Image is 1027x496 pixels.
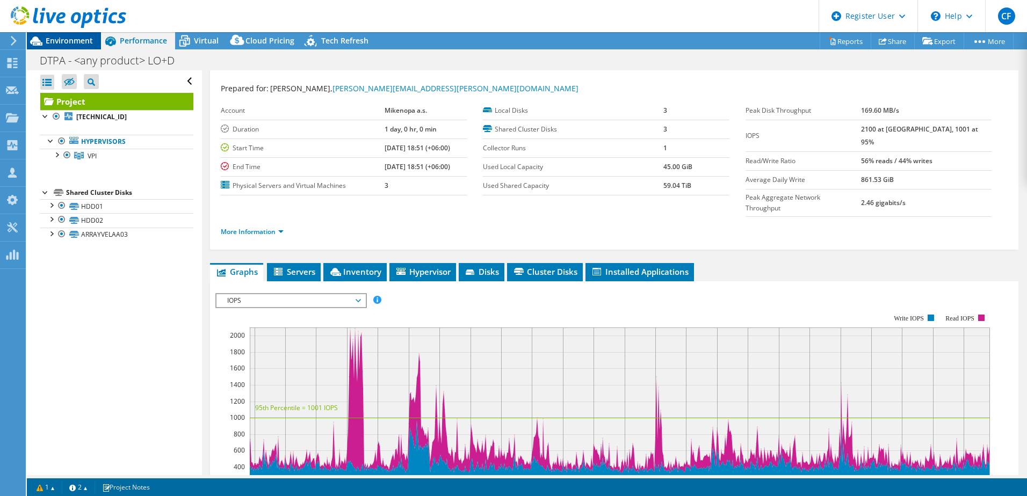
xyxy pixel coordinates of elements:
[221,143,385,154] label: Start Time
[230,347,245,356] text: 1800
[385,181,388,190] b: 3
[483,143,663,154] label: Collector Runs
[663,143,667,152] b: 1
[270,83,578,93] span: [PERSON_NAME],
[332,83,578,93] a: [PERSON_NAME][EMAIL_ADDRESS][PERSON_NAME][DOMAIN_NAME]
[40,149,193,163] a: VPI
[746,130,861,141] label: IOPS
[329,266,381,277] span: Inventory
[40,93,193,110] a: Project
[861,125,978,147] b: 2100 at [GEOGRAPHIC_DATA], 1001 at 95%
[385,125,437,134] b: 1 day, 0 hr, 0 min
[221,105,385,116] label: Account
[483,124,663,135] label: Shared Cluster Disks
[245,35,294,46] span: Cloud Pricing
[663,106,667,115] b: 3
[861,106,899,115] b: 169.60 MB/s
[820,33,871,49] a: Reports
[483,105,663,116] label: Local Disks
[871,33,915,49] a: Share
[931,11,941,21] svg: \n
[234,446,245,455] text: 600
[76,112,127,121] b: [TECHNICAL_ID]
[234,429,245,439] text: 800
[861,175,894,184] b: 861.53 GiB
[321,35,368,46] span: Tech Refresh
[663,181,691,190] b: 59.04 TiB
[483,180,663,191] label: Used Shared Capacity
[385,106,427,115] b: Mikenopa a.s.
[746,174,861,185] label: Average Daily Write
[194,35,219,46] span: Virtual
[230,331,245,340] text: 2000
[385,162,450,171] b: [DATE] 18:51 (+06:00)
[272,266,315,277] span: Servers
[120,35,167,46] span: Performance
[221,83,269,93] label: Prepared for:
[40,199,193,213] a: HDD01
[914,33,964,49] a: Export
[88,151,97,161] span: VPI
[40,110,193,124] a: [TECHNICAL_ID]
[29,480,62,494] a: 1
[663,162,692,171] b: 45.00 GiB
[230,413,245,422] text: 1000
[234,462,245,471] text: 400
[95,480,157,494] a: Project Notes
[998,8,1015,25] span: CF
[221,227,284,236] a: More Information
[230,363,245,373] text: 1600
[221,124,385,135] label: Duration
[255,403,338,412] text: 95th Percentile = 1001 IOPS
[215,266,258,277] span: Graphs
[230,380,245,389] text: 1400
[40,135,193,149] a: Hypervisors
[40,213,193,227] a: HDD02
[395,266,451,277] span: Hypervisor
[221,162,385,172] label: End Time
[40,228,193,242] a: ARRAYVELAA03
[66,186,193,199] div: Shared Cluster Disks
[483,162,663,172] label: Used Local Capacity
[230,397,245,406] text: 1200
[945,315,974,322] text: Read IOPS
[464,266,499,277] span: Disks
[512,266,577,277] span: Cluster Disks
[861,156,932,165] b: 56% reads / 44% writes
[894,315,924,322] text: Write IOPS
[46,35,93,46] span: Environment
[663,125,667,134] b: 3
[964,33,1014,49] a: More
[385,143,450,152] b: [DATE] 18:51 (+06:00)
[221,180,385,191] label: Physical Servers and Virtual Machines
[861,198,906,207] b: 2.46 gigabits/s
[35,55,191,67] h1: DTPA - <any product> LO+D
[222,294,360,307] span: IOPS
[746,156,861,166] label: Read/Write Ratio
[62,480,95,494] a: 2
[746,105,861,116] label: Peak Disk Throughput
[591,266,689,277] span: Installed Applications
[746,192,861,214] label: Peak Aggregate Network Throughput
